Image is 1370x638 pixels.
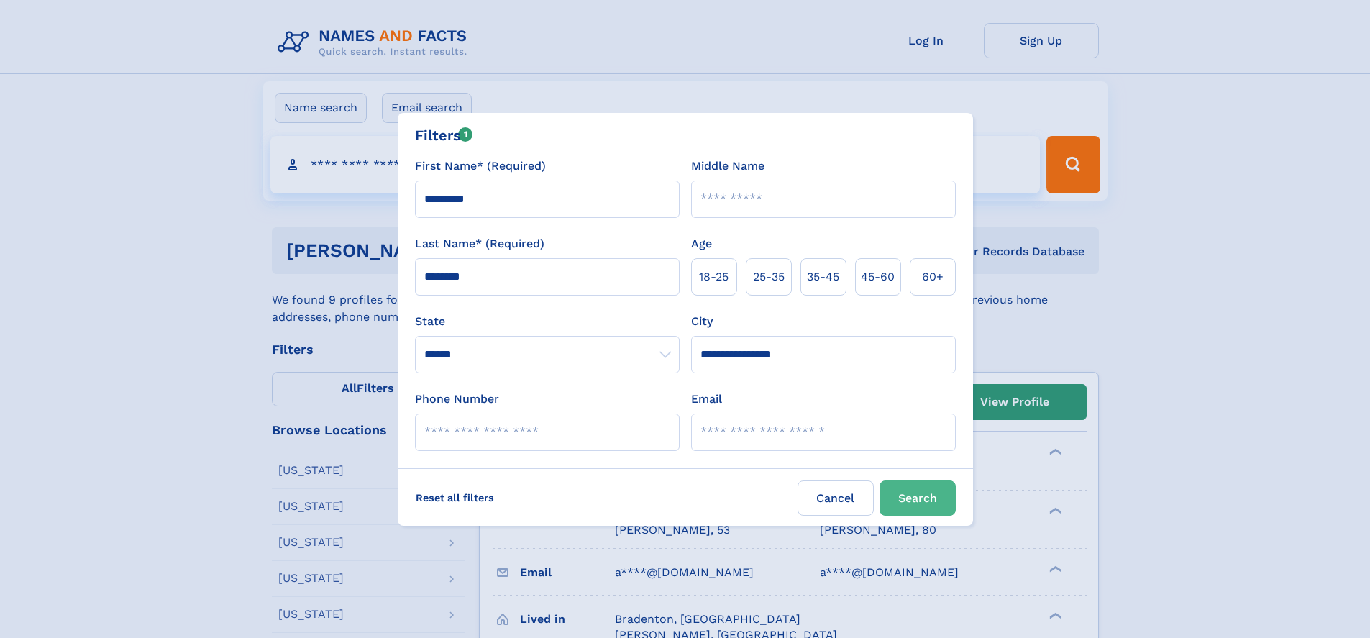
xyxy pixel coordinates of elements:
[798,480,874,516] label: Cancel
[415,235,544,252] label: Last Name* (Required)
[691,391,722,408] label: Email
[880,480,956,516] button: Search
[415,158,546,175] label: First Name* (Required)
[691,313,713,330] label: City
[922,268,944,286] span: 60+
[699,268,729,286] span: 18‑25
[415,313,680,330] label: State
[415,124,473,146] div: Filters
[406,480,503,515] label: Reset all filters
[861,268,895,286] span: 45‑60
[807,268,839,286] span: 35‑45
[753,268,785,286] span: 25‑35
[691,235,712,252] label: Age
[415,391,499,408] label: Phone Number
[691,158,764,175] label: Middle Name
